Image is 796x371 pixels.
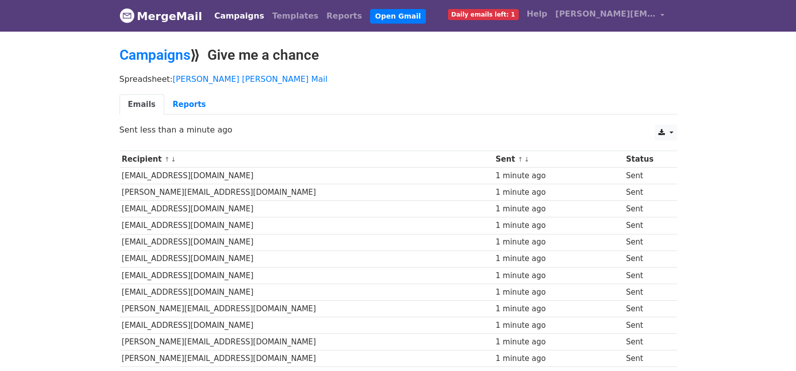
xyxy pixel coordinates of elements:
span: [PERSON_NAME][EMAIL_ADDRESS][DOMAIN_NAME] [555,8,656,20]
div: 1 minute ago [496,203,621,215]
td: Sent [624,251,670,267]
a: Campaigns [120,47,190,63]
div: 1 minute ago [496,287,621,298]
div: 1 minute ago [496,253,621,265]
a: Templates [268,6,322,26]
h2: ⟫ Give me a chance [120,47,677,64]
td: Sent [624,317,670,334]
td: [PERSON_NAME][EMAIL_ADDRESS][DOMAIN_NAME] [120,334,493,350]
a: Reports [322,6,366,26]
td: Sent [624,300,670,317]
td: [EMAIL_ADDRESS][DOMAIN_NAME] [120,267,493,284]
td: Sent [624,168,670,184]
a: ↑ [164,156,170,163]
a: Reports [164,94,214,115]
a: Emails [120,94,164,115]
td: [EMAIL_ADDRESS][DOMAIN_NAME] [120,284,493,300]
td: Sent [624,284,670,300]
td: [EMAIL_ADDRESS][DOMAIN_NAME] [120,251,493,267]
div: 1 minute ago [496,236,621,248]
td: [EMAIL_ADDRESS][DOMAIN_NAME] [120,317,493,334]
a: Daily emails left: 1 [444,4,523,24]
a: ↑ [518,156,523,163]
td: [PERSON_NAME][EMAIL_ADDRESS][DOMAIN_NAME] [120,300,493,317]
td: Sent [624,201,670,217]
td: [PERSON_NAME][EMAIL_ADDRESS][DOMAIN_NAME] [120,184,493,201]
img: MergeMail logo [120,8,135,23]
div: 1 minute ago [496,336,621,348]
td: [PERSON_NAME][EMAIL_ADDRESS][DOMAIN_NAME] [120,350,493,367]
a: [PERSON_NAME][EMAIL_ADDRESS][DOMAIN_NAME] [551,4,669,28]
div: 1 minute ago [496,270,621,282]
div: 1 minute ago [496,320,621,331]
span: Daily emails left: 1 [448,9,519,20]
a: MergeMail [120,6,202,27]
td: Sent [624,184,670,201]
div: 1 minute ago [496,220,621,231]
th: Recipient [120,151,493,168]
td: Sent [624,350,670,367]
a: Open Gmail [370,9,426,24]
a: ↓ [524,156,530,163]
th: Sent [493,151,624,168]
a: ↓ [171,156,176,163]
td: [EMAIL_ADDRESS][DOMAIN_NAME] [120,217,493,234]
td: Sent [624,217,670,234]
td: [EMAIL_ADDRESS][DOMAIN_NAME] [120,168,493,184]
td: [EMAIL_ADDRESS][DOMAIN_NAME] [120,234,493,251]
td: Sent [624,267,670,284]
td: [EMAIL_ADDRESS][DOMAIN_NAME] [120,201,493,217]
div: 1 minute ago [496,303,621,315]
div: 1 minute ago [496,353,621,364]
a: [PERSON_NAME] [PERSON_NAME] Mail [173,74,327,84]
p: Sent less than a minute ago [120,125,677,135]
div: 1 minute ago [496,187,621,198]
th: Status [624,151,670,168]
td: Sent [624,334,670,350]
div: 1 minute ago [496,170,621,182]
a: Help [523,4,551,24]
p: Spreadsheet: [120,74,677,84]
td: Sent [624,234,670,251]
a: Campaigns [210,6,268,26]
